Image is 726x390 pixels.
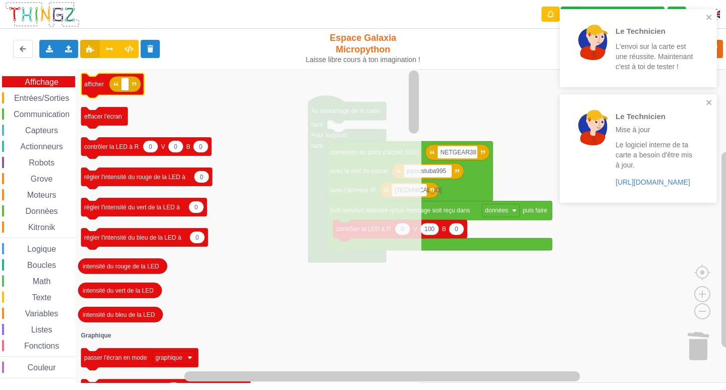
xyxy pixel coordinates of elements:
p: Le Technicien [616,26,694,36]
text: 0 [149,143,152,150]
text: 0 [200,174,203,181]
span: Entrées/Sorties [13,94,71,102]
a: [URL][DOMAIN_NAME] [616,178,690,186]
p: L'envoi sur la carte est une réussite. Maintenant c'est à toi de tester ! [616,41,694,72]
span: Boucles [26,261,57,269]
span: Capteurs [24,126,59,135]
span: Couleur [26,363,57,372]
text: Graphique [81,332,111,339]
text: graphique [155,354,183,361]
span: Données [24,207,59,215]
span: Robots [27,158,56,167]
text: intensité du rouge de la LED [83,263,159,270]
img: thingz_logo.png [5,1,80,28]
text: intensité du bleu de la LED [83,311,155,318]
text: NETGEAR38 [441,149,477,156]
text: afficher [84,81,104,88]
text: 0 [174,143,177,150]
text: 100 [425,226,435,233]
text: B [442,226,446,233]
p: Le Technicien [616,111,694,122]
text: [wifi serveur] attendre qu'un message soit reçu dans [330,207,470,214]
text: régler l'intensité du rouge de la LED à [84,174,186,181]
span: Kitronik [27,223,56,232]
span: Moteurs [26,191,58,199]
span: Grove [29,175,54,183]
text: 0 [199,143,203,150]
text: données [485,207,508,214]
span: Logique [26,245,57,253]
text: effacer l'écran [84,113,122,120]
span: Communication [12,110,71,119]
text: 0 [195,204,198,211]
text: régler l'intensité du vert de la LED à [84,204,180,211]
span: Texte [30,293,52,302]
div: Laisse libre cours à ton imagination ! [301,55,425,64]
span: Affichage [23,78,59,86]
button: close [706,13,713,23]
p: Mise à jour [616,125,694,135]
text: [TECHNICAL_ID] [395,187,442,194]
text: 0 [196,234,199,241]
text: 0 [455,226,458,233]
span: Variables [24,309,60,318]
text: passer l'écran en mode [84,354,147,361]
span: Actionneurs [19,142,65,151]
div: Espace Galaxia Micropython [301,32,425,64]
text: contrôler la LED à R [84,143,139,150]
button: close [706,98,713,108]
text: régler l'intensité du bleu de la LED à [84,234,181,241]
text: B [187,143,191,150]
span: Math [31,277,52,286]
text: puis faire [523,207,548,214]
span: Fonctions [23,342,60,350]
span: Listes [30,325,54,334]
div: Ta base fonctionne bien ! [561,7,664,22]
text: V [161,143,165,150]
p: Le logiciel interne de ta carte a besoin d'être mis à jour. [616,140,694,170]
text: joyoustuba995 [406,168,446,175]
text: intensité du vert de la LED [83,287,154,294]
